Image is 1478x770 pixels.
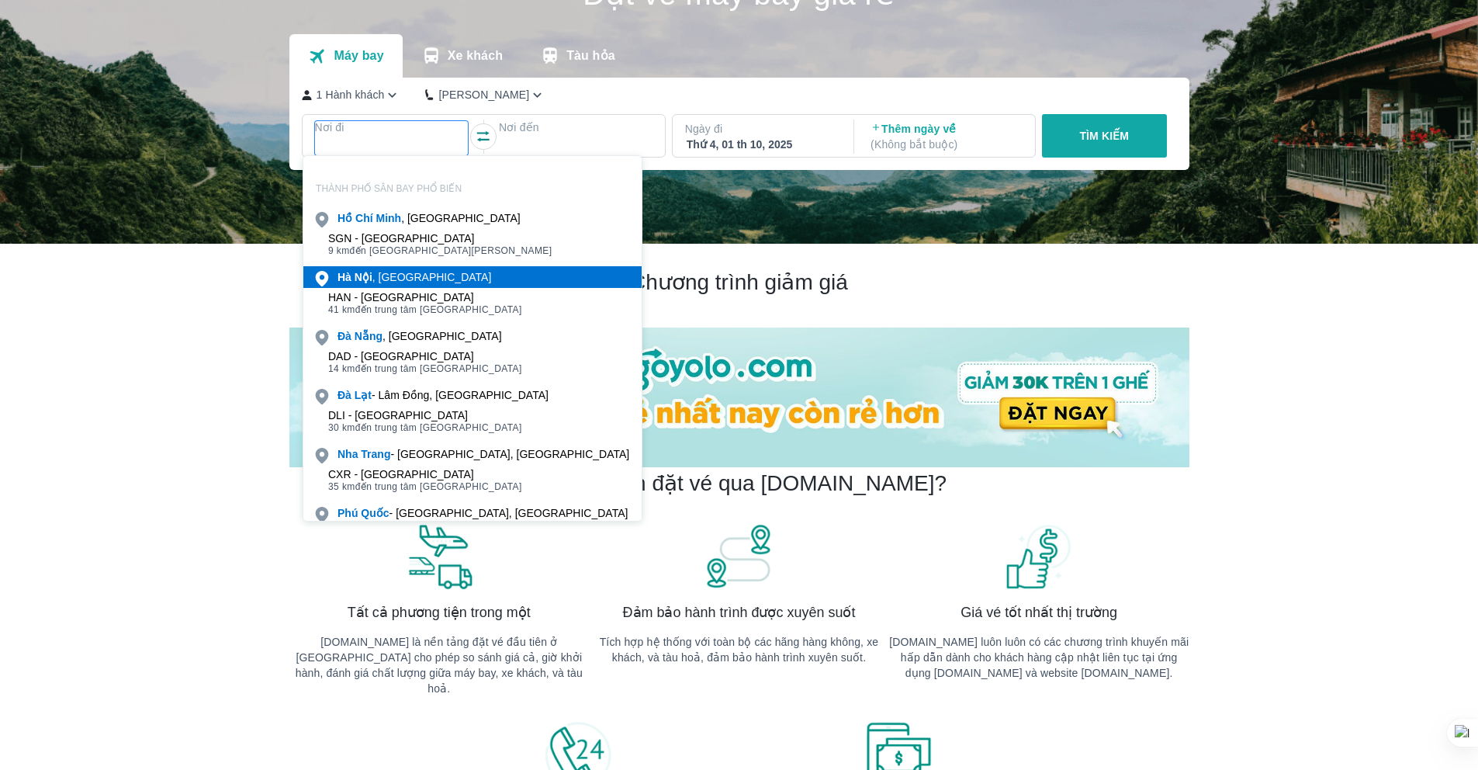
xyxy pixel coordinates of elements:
[337,330,351,342] b: Đà
[328,245,350,256] span: 9 km
[315,120,469,135] p: Nơi đi
[328,232,552,245] div: SGN - [GEOGRAPHIC_DATA]
[334,48,383,64] p: Máy bay
[1004,522,1074,591] img: banner
[355,389,372,401] b: Lạt
[328,481,355,492] span: 35 km
[361,448,390,460] b: Trang
[317,87,385,102] p: 1 Hành khách
[302,87,401,103] button: 1 Hành khách
[328,421,522,434] span: đến trung tâm [GEOGRAPHIC_DATA]
[337,269,491,285] div: , [GEOGRAPHIC_DATA]
[328,303,522,316] span: đến trung tâm [GEOGRAPHIC_DATA]
[289,269,1189,297] h2: Chương trình giảm giá
[961,603,1117,622] span: Giá vé tốt nhất thị trường
[337,389,351,401] b: Đà
[337,212,352,224] b: Hồ
[499,120,652,135] p: Nơi đến
[328,363,355,374] span: 14 km
[289,634,590,696] p: [DOMAIN_NAME] là nền tảng đặt vé đầu tiên ở [GEOGRAPHIC_DATA] cho phép so sánh giá cả, giờ khởi h...
[337,387,549,403] div: - Lâm Đồng, [GEOGRAPHIC_DATA]
[889,634,1189,681] p: [DOMAIN_NAME] luôn luôn có các chương trình khuyến mãi hấp dẫn dành cho khách hàng cập nhật liên ...
[589,634,889,665] p: Tích hợp hệ thống với toàn bộ các hãng hàng không, xe khách, và tàu hoả, đảm bảo hành trình xuyên...
[376,212,401,224] b: Minh
[328,350,522,362] div: DAD - [GEOGRAPHIC_DATA]
[687,137,837,152] div: Thứ 4, 01 th 10, 2025
[303,182,642,195] p: THÀNH PHỐ SÂN BAY PHỔ BIẾN
[337,210,521,226] div: , [GEOGRAPHIC_DATA]
[404,522,474,591] img: banner
[623,603,856,622] span: Đảm bảo hành trình được xuyên suốt
[704,522,774,591] img: banner
[328,422,355,433] span: 30 km
[337,505,628,521] div: - [GEOGRAPHIC_DATA], [GEOGRAPHIC_DATA]
[289,34,634,78] div: transportation tabs
[685,121,839,137] p: Ngày đi
[328,245,552,257] span: đến [GEOGRAPHIC_DATA][PERSON_NAME]
[348,603,531,622] span: Tất cả phương tiện trong một
[328,409,522,421] div: DLI - [GEOGRAPHIC_DATA]
[355,212,373,224] b: Chí
[566,48,615,64] p: Tàu hỏa
[328,362,522,375] span: đến trung tâm [GEOGRAPHIC_DATA]
[328,291,522,303] div: HAN - [GEOGRAPHIC_DATA]
[361,507,389,519] b: Quốc
[871,121,1021,152] p: Thêm ngày về
[337,448,358,460] b: Nha
[337,328,502,344] div: , [GEOGRAPHIC_DATA]
[425,87,545,103] button: [PERSON_NAME]
[355,271,372,283] b: Nội
[328,480,522,493] span: đến trung tâm [GEOGRAPHIC_DATA]
[448,48,503,64] p: Xe khách
[337,507,358,519] b: Phú
[328,468,522,480] div: CXR - [GEOGRAPHIC_DATA]
[531,470,947,498] h2: Tại sao nên đặt vé qua [DOMAIN_NAME]?
[328,304,355,315] span: 41 km
[355,330,382,342] b: Nẵng
[438,87,529,102] p: [PERSON_NAME]
[871,137,1021,152] p: ( Không bắt buộc )
[337,271,351,283] b: Hà
[289,328,1189,467] img: banner-home
[337,446,629,462] div: - [GEOGRAPHIC_DATA], [GEOGRAPHIC_DATA]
